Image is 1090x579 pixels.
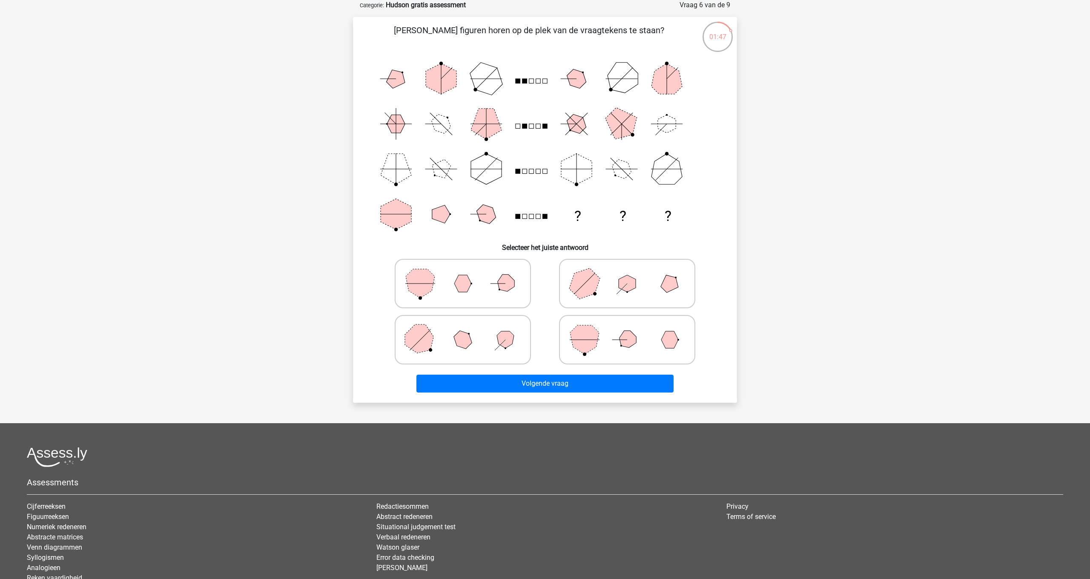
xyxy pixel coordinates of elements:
a: Abstracte matrices [27,533,83,541]
a: Figuurreeksen [27,513,69,521]
a: Error data checking [376,553,434,562]
a: Situational judgement test [376,523,456,531]
a: Verbaal redeneren [376,533,430,541]
a: Syllogismen [27,553,64,562]
button: Volgende vraag [416,375,674,393]
strong: Hudson gratis assessment [386,1,466,9]
p: [PERSON_NAME] figuren horen op de plek van de vraagtekens te staan? [367,24,691,49]
div: 01:47 [702,21,734,42]
a: [PERSON_NAME] [376,564,427,572]
small: Categorie: [360,2,384,9]
a: Terms of service [726,513,776,521]
h5: Assessments [27,477,1063,487]
a: Venn diagrammen [27,543,82,551]
a: Numeriek redeneren [27,523,86,531]
text: ? [574,208,581,224]
a: Analogieen [27,564,60,572]
a: Redactiesommen [376,502,429,510]
a: Watson glaser [376,543,419,551]
a: Abstract redeneren [376,513,433,521]
img: Assessly logo [27,447,87,467]
a: Privacy [726,502,749,510]
text: ? [620,208,626,224]
text: ? [665,208,671,224]
a: Cijferreeksen [27,502,66,510]
h6: Selecteer het juiste antwoord [367,237,723,252]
